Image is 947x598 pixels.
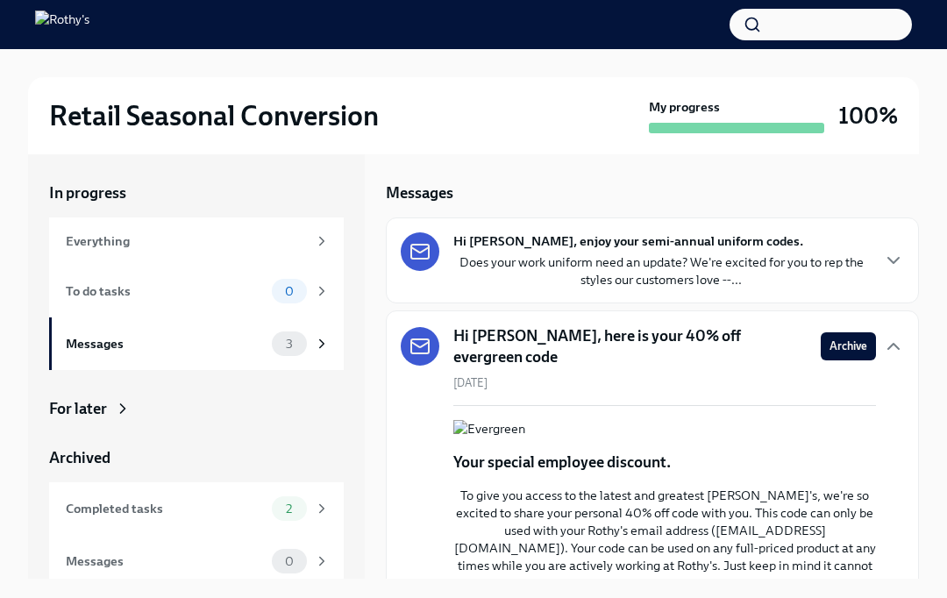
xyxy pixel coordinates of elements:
[453,374,488,391] span: [DATE]
[49,398,107,419] div: For later
[66,281,265,301] div: To do tasks
[66,231,307,251] div: Everything
[453,325,807,367] h5: Hi [PERSON_NAME], here is your 40% off evergreen code
[49,482,344,535] a: Completed tasks2
[49,535,344,587] a: Messages0
[66,552,265,571] div: Messages
[453,420,876,438] button: Zoom image
[453,452,671,473] p: Your special employee discount.
[830,338,867,355] span: Archive
[49,317,344,370] a: Messages3
[275,502,303,516] span: 2
[386,182,453,203] h5: Messages
[274,555,304,568] span: 0
[275,338,303,351] span: 3
[35,11,89,39] img: Rothy's
[49,182,344,203] a: In progress
[66,334,265,353] div: Messages
[821,332,876,360] button: Archive
[453,232,803,250] strong: Hi [PERSON_NAME], enjoy your semi-annual uniform codes.
[49,217,344,265] a: Everything
[453,487,876,592] p: To give you access to the latest and greatest [PERSON_NAME]'s, we're so excited to share your per...
[66,499,265,518] div: Completed tasks
[649,98,720,116] strong: My progress
[49,98,379,133] h2: Retail Seasonal Conversion
[274,285,304,298] span: 0
[49,447,344,468] a: Archived
[838,100,898,132] h3: 100%
[49,265,344,317] a: To do tasks0
[49,398,344,419] a: For later
[453,253,869,288] p: Does your work uniform need an update? We're excited for you to rep the styles our customers love...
